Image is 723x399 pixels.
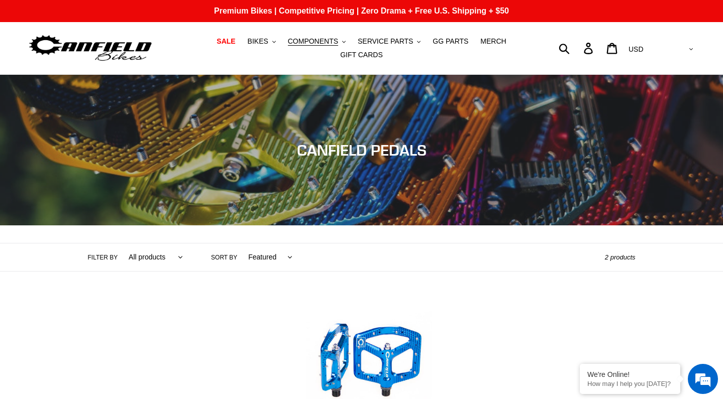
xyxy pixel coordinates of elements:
[587,370,673,378] div: We're Online!
[428,35,473,48] a: GG PARTS
[288,37,338,46] span: COMPONENTS
[217,37,235,46] span: SALE
[353,35,426,48] button: SERVICE PARTS
[605,253,636,261] span: 2 products
[212,35,240,48] a: SALE
[475,35,511,48] a: MERCH
[88,253,118,262] label: Filter by
[564,37,590,59] input: Search
[335,48,388,62] a: GIFT CARDS
[283,35,351,48] button: COMPONENTS
[358,37,413,46] span: SERVICE PARTS
[433,37,468,46] span: GG PARTS
[243,35,281,48] button: BIKES
[480,37,506,46] span: MERCH
[340,51,383,59] span: GIFT CARDS
[211,253,237,262] label: Sort by
[587,380,673,387] p: How may I help you today?
[28,33,153,64] img: Canfield Bikes
[297,141,427,159] span: CANFIELD PEDALS
[248,37,268,46] span: BIKES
